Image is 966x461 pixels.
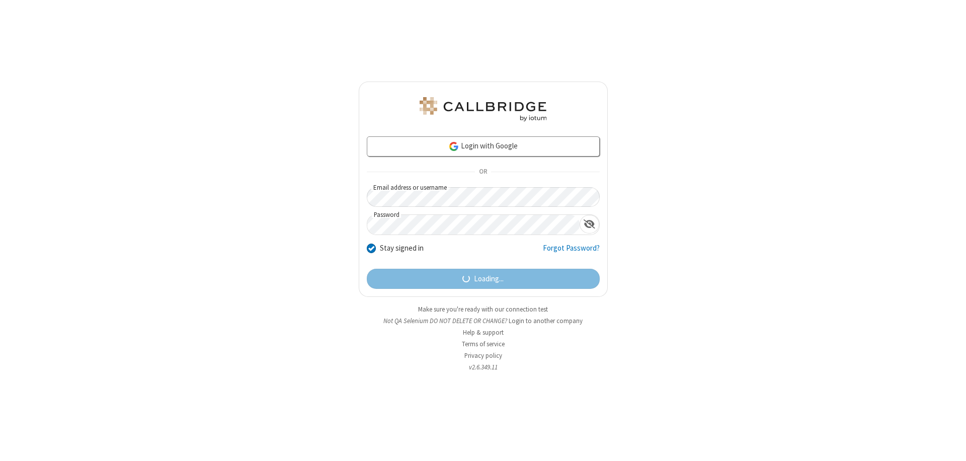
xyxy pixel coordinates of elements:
label: Stay signed in [380,243,424,254]
a: Help & support [463,328,504,337]
a: Privacy policy [464,351,502,360]
img: QA Selenium DO NOT DELETE OR CHANGE [418,97,548,121]
a: Login with Google [367,136,600,157]
li: v2.6.349.11 [359,362,608,372]
li: Not QA Selenium DO NOT DELETE OR CHANGE? [359,316,608,326]
img: google-icon.png [448,141,459,152]
a: Forgot Password? [543,243,600,262]
iframe: Chat [941,435,958,454]
button: Login to another company [509,316,583,326]
a: Make sure you're ready with our connection test [418,305,548,314]
input: Email address or username [367,187,600,207]
input: Password [367,215,580,235]
a: Terms of service [462,340,505,348]
span: OR [475,165,491,179]
div: Show password [580,215,599,234]
span: Loading... [474,273,504,285]
button: Loading... [367,269,600,289]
